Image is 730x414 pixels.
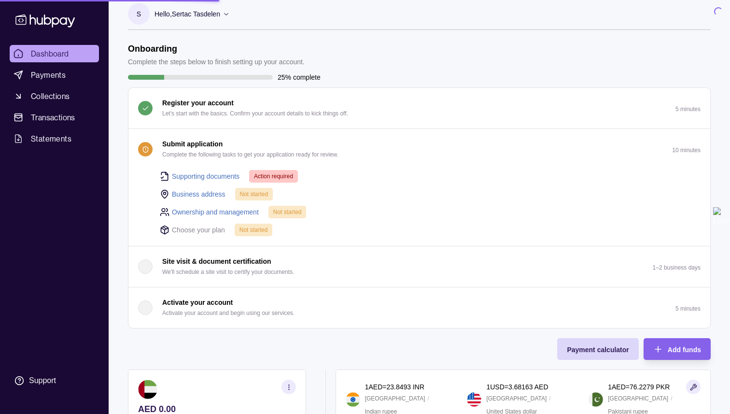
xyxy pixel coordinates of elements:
p: 5 minutes [675,106,701,113]
a: Supporting documents [172,171,239,182]
p: / [428,393,429,404]
p: 1–2 business days [653,264,701,271]
span: Not started [273,209,302,215]
a: Payments [10,66,99,84]
button: Register your account Let's start with the basics. Confirm your account details to kick things of... [128,88,710,128]
p: 10 minutes [672,147,701,154]
a: Transactions [10,109,99,126]
span: Dashboard [31,48,69,59]
img: in [346,392,360,407]
a: Collections [10,87,99,105]
p: 1 AED = 76.2279 PKR [608,382,670,392]
img: ae [138,380,157,399]
p: Choose your plan [172,225,225,235]
p: Hello, Sertac Tasdelen [154,9,220,19]
p: Complete the following tasks to get your application ready for review. [162,149,338,160]
p: [GEOGRAPHIC_DATA] [486,393,547,404]
div: Support [29,375,56,386]
p: [GEOGRAPHIC_DATA] [365,393,425,404]
p: 1 USD = 3.68163 AED [486,382,548,392]
span: Not started [240,191,268,198]
p: [GEOGRAPHIC_DATA] [608,393,668,404]
p: We'll schedule a site visit to certify your documents. [162,267,295,277]
p: 25% complete [278,72,321,83]
button: Payment calculator [557,338,638,360]
span: Payment calculator [567,346,629,354]
p: / [671,393,672,404]
p: S [137,9,141,19]
button: Submit application Complete the following tasks to get your application ready for review.10 minutes [128,129,710,170]
span: Collections [31,90,70,102]
p: 5 minutes [675,305,701,312]
span: Payments [31,69,66,81]
p: Complete the steps below to finish setting up your account. [128,57,305,67]
img: pk [589,392,603,407]
h1: Onboarding [128,43,305,54]
span: Statements [31,133,71,144]
button: Add funds [644,338,711,360]
span: Not started [239,227,268,233]
span: Transactions [31,112,75,123]
img: us [467,392,481,407]
p: Activate your account [162,297,233,308]
p: Activate your account and begin using our services. [162,308,295,318]
a: Support [10,371,99,391]
a: Business address [172,189,225,200]
button: Activate your account Activate your account and begin using our services.5 minutes [128,287,710,328]
p: Site visit & document certification [162,256,271,267]
a: Statements [10,130,99,147]
span: Add funds [668,346,701,354]
p: Register your account [162,98,234,108]
p: 1 AED = 23.8493 INR [365,382,424,392]
span: Action required [254,173,293,180]
p: Submit application [162,139,223,149]
div: Submit application Complete the following tasks to get your application ready for review.10 minutes [128,170,710,246]
p: / [549,393,550,404]
p: Let's start with the basics. Confirm your account details to kick things off. [162,108,348,119]
button: Site visit & document certification We'll schedule a site visit to certify your documents.1–2 bus... [128,246,710,287]
a: Ownership and management [172,207,259,217]
a: Dashboard [10,45,99,62]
